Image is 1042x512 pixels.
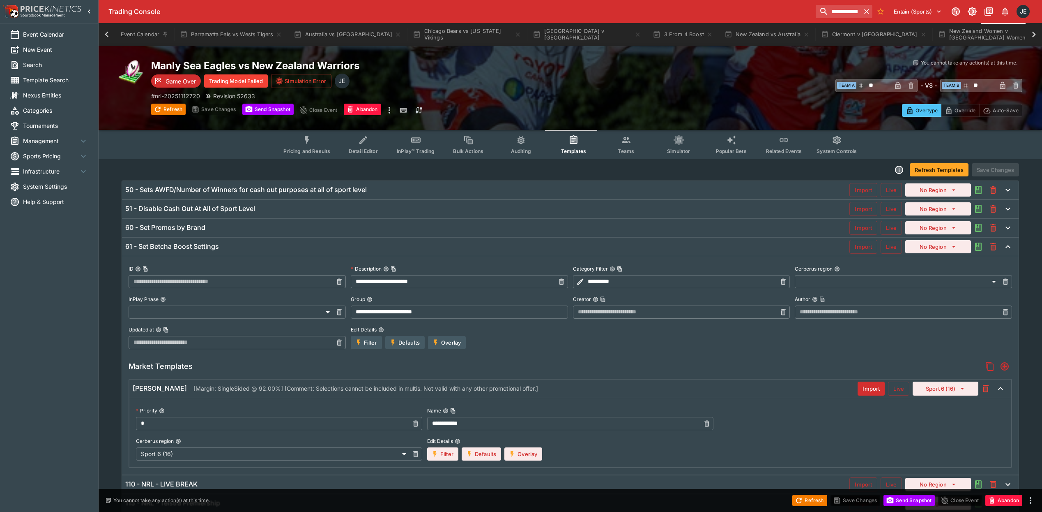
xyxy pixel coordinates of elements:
[792,495,827,506] button: Refresh
[289,23,406,46] button: Australia vs [GEOGRAPHIC_DATA]
[849,202,877,216] button: Import
[271,74,331,88] button: Simulation Error
[849,221,877,235] button: Import
[998,4,1012,19] button: Notifications
[351,336,382,349] button: Filter
[610,266,615,272] button: Category FilterCopy To Clipboard
[915,106,938,115] p: Overtype
[166,77,196,86] p: Game Over
[23,106,88,115] span: Categories
[136,407,157,414] p: Priority
[450,408,456,414] button: Copy To Clipboard
[351,265,382,272] p: Description
[1017,5,1030,18] div: James Edlin
[849,240,877,254] button: Import
[23,30,88,39] span: Event Calendar
[23,91,88,100] span: Nexus Entities
[955,106,975,115] p: Override
[913,382,978,396] button: Sport 6 (16)
[511,148,531,154] span: Auditing
[716,148,747,154] span: Popular Bets
[819,297,825,302] button: Copy To Clipboard
[349,148,378,154] span: Detail Editor
[136,447,409,461] div: Sport 6 (16)
[159,408,165,414] button: Priority
[129,361,193,371] h5: Market Templates
[858,382,885,396] button: Import
[881,183,902,197] button: Live
[971,477,986,492] button: Audit the Template Change History
[23,76,88,84] span: Template Search
[204,74,268,88] button: Trading Model Failed
[125,480,198,489] h6: 110 - NRL - LIVE BREAK
[23,137,78,145] span: Management
[175,23,287,46] button: Parramatta Eels vs Wests Tigers
[21,6,81,12] img: PriceKinetics
[997,359,1012,374] button: Add
[617,266,623,272] button: Copy To Clipboard
[397,148,435,154] span: InPlay™ Trading
[881,221,902,235] button: Live
[618,148,634,154] span: Teams
[160,297,166,302] button: InPlay Phase
[816,5,861,18] input: search
[889,5,947,18] button: Select Tenant
[151,92,200,100] p: Copy To Clipboard
[849,183,877,197] button: Import
[888,382,909,396] button: Live
[593,297,598,302] button: CreatorCopy To Clipboard
[905,478,971,491] button: No Region
[921,59,1017,67] p: You cannot take any action(s) at this time.
[151,104,186,115] button: Refresh
[985,495,1022,506] button: Abandon
[344,105,381,113] span: Mark an event as closed and abandoned.
[351,326,377,333] p: Edit Details
[986,477,1001,492] button: This will delete the selected template. You will still need to Save Template changes to commit th...
[23,167,78,176] span: Infrastructure
[383,266,389,272] button: DescriptionCopy To Clipboard
[812,297,818,302] button: AuthorCopy To Clipboard
[795,265,833,272] p: Cerberus region
[23,60,88,69] span: Search
[385,336,425,349] button: Defaults
[455,438,460,444] button: Edit Details
[941,104,979,117] button: Override
[129,265,133,272] p: ID
[151,59,587,72] h2: Copy To Clipboard
[378,327,384,333] button: Edit Details
[125,204,255,213] h6: 51 - Disable Cash Out At All of Sport Level
[837,82,856,89] span: Team A
[942,82,961,89] span: Team B
[561,148,586,154] span: Templates
[143,266,148,272] button: Copy To Clipboard
[986,202,1001,216] button: This will delete the selected template. You will still need to Save Template changes to commit th...
[881,202,902,216] button: Live
[428,336,466,349] button: Overlay
[384,104,394,117] button: more
[528,23,646,46] button: [GEOGRAPHIC_DATA] v [GEOGRAPHIC_DATA]
[971,202,986,216] button: Audit the Template Change History
[849,477,877,491] button: Import
[905,202,971,215] button: No Region
[971,220,986,235] button: Audit the Template Change History
[985,496,1022,504] span: Mark an event as closed and abandoned.
[948,4,963,19] button: Connected to PK
[427,438,453,445] p: Edit Details
[573,265,608,272] p: Category Filter
[129,296,159,303] p: InPlay Phase
[986,239,1001,254] button: This will delete the selected template. You will still need to Save Template changes to commit th...
[135,266,141,272] button: IDCopy To Clipboard
[133,384,187,393] h6: [PERSON_NAME]
[23,197,88,206] span: Help & Support
[905,183,971,197] button: No Region
[881,477,902,491] button: Live
[23,152,78,160] span: Sports Pricing
[720,23,814,46] button: New Zealand vs Australia
[125,242,219,251] h6: 61 - Set Betcha Boost Settings
[125,185,367,194] h6: 50 - Sets AWFD/Number of Winners for cash out purposes at all of sport level
[965,4,980,19] button: Toggle light/dark mode
[427,407,441,414] p: Name
[834,266,840,272] button: Cerberus region
[136,438,174,445] p: Cerberus region
[21,14,65,17] img: Sportsbook Management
